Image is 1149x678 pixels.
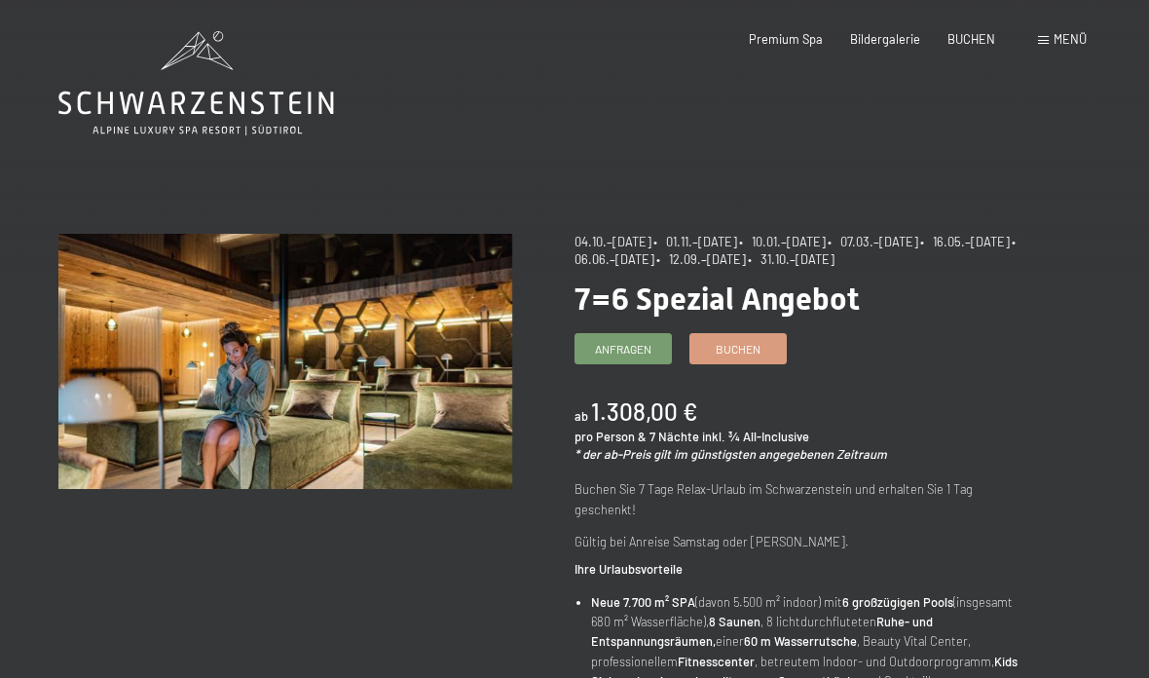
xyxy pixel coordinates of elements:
[739,234,826,249] span: • 10.01.–[DATE]
[702,429,809,444] span: inkl. ¾ All-Inclusive
[690,334,786,363] a: Buchen
[748,251,834,267] span: • 31.10.–[DATE]
[744,633,857,649] strong: 60 m Wasserrutsche
[574,281,860,318] span: 7=6 Spezial Angebot
[574,234,1021,267] span: • 06.06.–[DATE]
[656,251,746,267] span: • 12.09.–[DATE]
[716,341,760,358] span: Buchen
[574,479,1028,519] p: Buchen Sie 7 Tage Relax-Urlaub im Schwarzenstein und erhalten Sie 1 Tag geschenkt!
[1054,31,1087,47] span: Menü
[678,654,755,669] strong: Fitnesscenter
[828,234,918,249] span: • 07.03.–[DATE]
[574,532,1028,551] p: Gültig bei Anreise Samstag oder [PERSON_NAME].
[649,429,699,444] span: 7 Nächte
[574,408,588,424] span: ab
[709,614,760,629] strong: 8 Saunen
[575,334,671,363] a: Anfragen
[749,31,823,47] a: Premium Spa
[574,234,651,249] span: 04.10.–[DATE]
[574,446,887,462] em: * der ab-Preis gilt im günstigsten angegebenen Zeitraum
[850,31,920,47] a: Bildergalerie
[591,594,695,610] strong: Neue 7.700 m² SPA
[591,397,697,426] b: 1.308,00 €
[595,341,651,358] span: Anfragen
[574,429,647,444] span: pro Person &
[653,234,737,249] span: • 01.11.–[DATE]
[920,234,1010,249] span: • 16.05.–[DATE]
[58,234,512,489] img: 7=6 Spezial Angebot
[947,31,995,47] a: BUCHEN
[574,561,683,577] strong: Ihre Urlaubsvorteile
[842,594,953,610] strong: 6 großzügigen Pools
